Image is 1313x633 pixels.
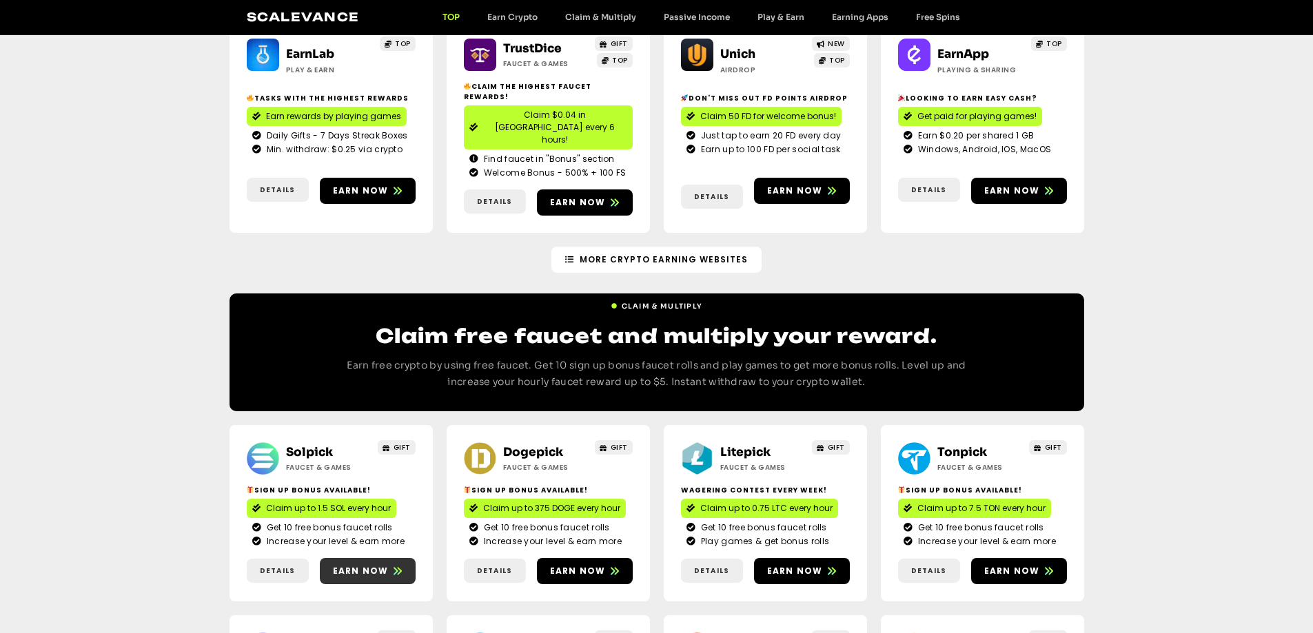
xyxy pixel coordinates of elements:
[395,39,411,49] span: TOP
[898,559,960,583] a: Details
[247,10,360,24] a: Scalevance
[597,53,633,68] a: TOP
[611,442,628,453] span: GIFT
[378,440,416,455] a: GIFT
[247,485,416,495] h2: Sign Up Bonus Available!
[320,178,416,204] a: Earn now
[333,565,389,577] span: Earn now
[263,535,405,548] span: Increase your level & earn more
[937,462,1024,473] h2: Faucet & Games
[247,107,407,126] a: Earn rewards by playing games
[971,558,1067,584] a: Earn now
[898,93,1067,103] h2: Looking to Earn Easy Cash?
[483,502,620,515] span: Claim up to 375 DOGE every hour
[681,499,838,518] a: Claim up to 0.75 LTC every hour
[380,37,416,51] a: TOP
[681,94,688,101] img: 🚀
[326,357,988,391] p: Earn free crypto by using free faucet. Get 10 sign up bonus faucet rolls and play games to get mo...
[464,83,471,90] img: 🔥
[286,47,334,61] a: EarnLab
[720,47,755,61] a: Unich
[503,59,589,69] h2: Faucet & Games
[429,12,974,22] nav: Menu
[286,65,372,75] h2: Play & Earn
[754,178,850,204] a: Earn now
[320,558,416,584] a: Earn now
[464,81,633,102] h2: Claim the highest faucet rewards!
[483,109,627,146] span: Claim $0.04 in [GEOGRAPHIC_DATA] every 6 hours!
[612,55,628,65] span: TOP
[247,94,254,101] img: 🔥
[681,559,743,583] a: Details
[266,502,391,515] span: Claim up to 1.5 SOL every hour
[898,178,960,202] a: Details
[503,41,562,56] a: TrustDice
[611,39,628,49] span: GIFT
[595,440,633,455] a: GIFT
[915,143,1051,156] span: Windows, Android, IOS, MacOS
[260,565,295,576] span: Details
[286,462,372,473] h2: Faucet & Games
[720,65,806,75] h2: Airdrop
[698,129,842,142] span: Just tap to earn 20 FD every day
[971,178,1067,204] a: Earn now
[464,485,633,495] h2: Sign Up Bonus Available!
[550,565,606,577] span: Earn now
[814,53,850,68] a: TOP
[1046,39,1062,49] span: TOP
[551,12,650,22] a: Claim & Multiply
[767,565,823,577] span: Earn now
[828,442,845,453] span: GIFT
[917,502,1046,515] span: Claim up to 7.5 TON every hour
[266,110,401,123] span: Earn rewards by playing games
[464,559,526,583] a: Details
[911,185,946,195] span: Details
[477,196,512,207] span: Details
[700,502,833,515] span: Claim up to 0.75 LTC every hour
[394,442,411,453] span: GIFT
[537,189,633,216] a: Earn now
[1031,37,1067,51] a: TOP
[622,301,703,311] span: Claim & Multiply
[698,143,841,156] span: Earn up to 100 FD per social task
[480,521,610,534] span: Get 10 free bonus faucet rolls
[474,12,551,22] a: Earn Crypto
[681,93,850,103] h2: Don't miss out Fd points airdrop
[480,153,615,165] span: Find faucet in "Bonus" section
[917,110,1037,123] span: Get paid for playing games!
[902,12,974,22] a: Free Spins
[898,499,1051,518] a: Claim up to 7.5 TON every hour
[754,558,850,584] a: Earn now
[260,185,295,195] span: Details
[681,485,850,495] h2: Wagering contest every week!
[937,445,987,459] a: Tonpick
[247,486,254,493] img: 🎁
[818,12,902,22] a: Earning Apps
[915,535,1056,548] span: Increase your level & earn more
[333,185,389,197] span: Earn now
[551,247,762,273] a: More Crypto Earning Websites
[286,445,333,459] a: Solpick
[698,521,827,534] span: Get 10 free bonus faucet rolls
[937,47,989,61] a: EarnApp
[503,462,589,473] h2: Faucet & Games
[937,65,1024,75] h2: Playing & Sharing
[700,110,836,123] span: Claim 50 FD for welcome bonus!
[477,565,512,576] span: Details
[537,558,633,584] a: Earn now
[681,107,842,126] a: Claim 50 FD for welcome bonus!
[984,565,1040,577] span: Earn now
[464,189,526,214] a: Details
[429,12,474,22] a: TOP
[464,105,633,149] a: Claim $0.04 in [GEOGRAPHIC_DATA] every 6 hours!
[911,565,946,576] span: Details
[611,295,703,311] a: Claim & Multiply
[580,253,748,266] span: More Crypto Earning Websites
[898,94,905,101] img: 🎉
[480,535,622,548] span: Increase your level & earn more
[694,565,729,576] span: Details
[263,521,393,534] span: Get 10 free bonus faucet rolls
[898,485,1067,495] h2: Sign Up Bonus Available!
[767,185,823,197] span: Earn now
[595,37,633,51] a: GIFT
